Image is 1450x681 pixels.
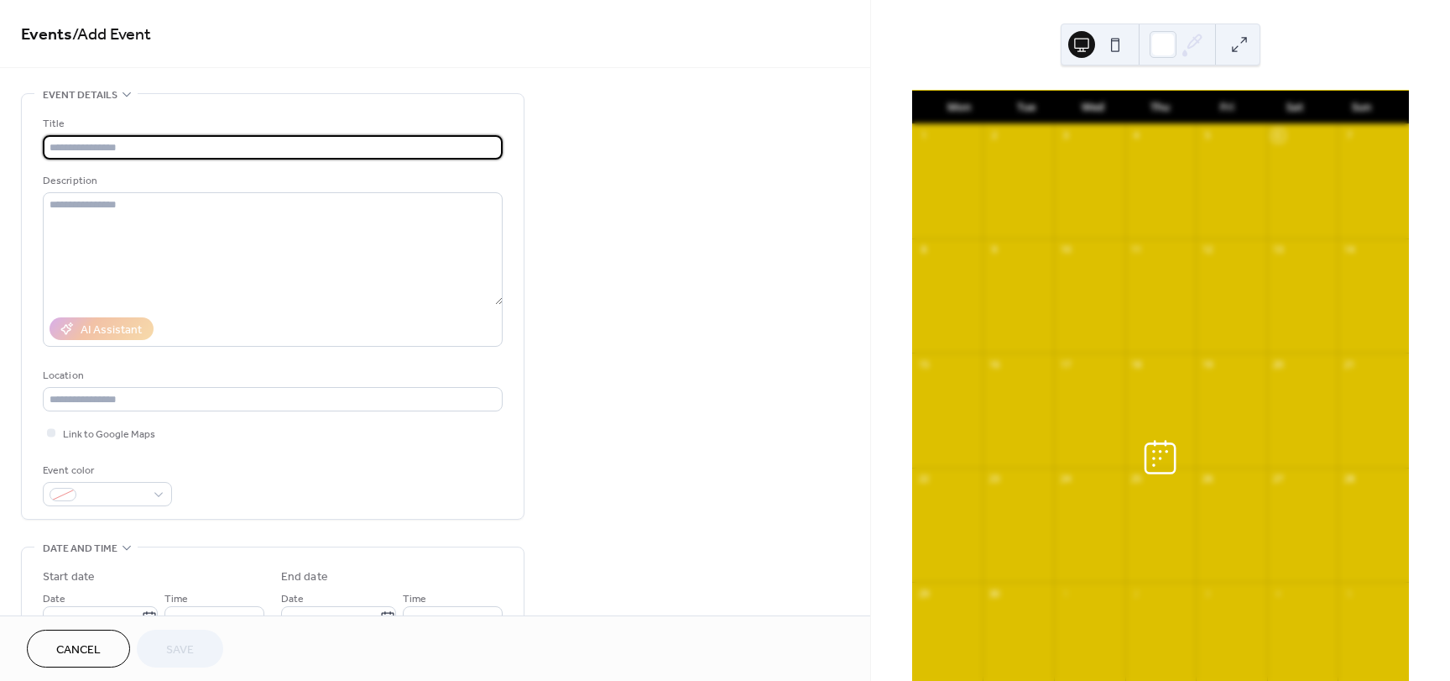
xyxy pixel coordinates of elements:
[917,358,930,370] div: 15
[1059,587,1072,600] div: 1
[1201,244,1213,256] div: 12
[63,426,155,443] span: Link to Google Maps
[43,568,95,586] div: Start date
[164,590,188,608] span: Time
[43,462,169,479] div: Event color
[43,115,499,133] div: Title
[917,473,930,485] div: 22
[1059,244,1072,256] div: 10
[917,244,930,256] div: 8
[1272,473,1285,485] div: 27
[281,568,328,586] div: End date
[1130,129,1143,142] div: 4
[1261,91,1328,124] div: Sat
[993,91,1060,124] div: Tue
[1201,129,1213,142] div: 5
[1130,244,1143,256] div: 11
[43,367,499,385] div: Location
[1201,358,1213,370] div: 19
[988,587,1000,600] div: 30
[1194,91,1261,124] div: Fri
[1059,473,1072,485] div: 24
[21,18,72,51] a: Events
[1201,587,1213,600] div: 3
[1272,244,1285,256] div: 13
[1130,587,1143,600] div: 2
[1272,358,1285,370] div: 20
[1059,129,1072,142] div: 3
[917,129,930,142] div: 1
[1343,473,1355,485] div: 28
[43,590,65,608] span: Date
[72,18,151,51] span: / Add Event
[1272,129,1285,142] div: 6
[43,540,117,558] span: Date and time
[1343,129,1355,142] div: 7
[926,91,993,124] div: Mon
[1343,587,1355,600] div: 5
[917,587,930,600] div: 29
[988,129,1000,142] div: 2
[56,642,101,659] span: Cancel
[1343,358,1355,370] div: 21
[43,86,117,104] span: Event details
[988,358,1000,370] div: 16
[403,590,426,608] span: Time
[988,244,1000,256] div: 9
[1060,91,1127,124] div: Wed
[1127,91,1194,124] div: Thu
[1272,587,1285,600] div: 4
[1130,473,1143,485] div: 25
[1130,358,1143,370] div: 18
[1059,358,1072,370] div: 17
[1328,91,1395,124] div: Sun
[27,630,130,668] button: Cancel
[43,172,499,190] div: Description
[1201,473,1213,485] div: 26
[281,590,304,608] span: Date
[988,473,1000,485] div: 23
[1343,244,1355,256] div: 14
